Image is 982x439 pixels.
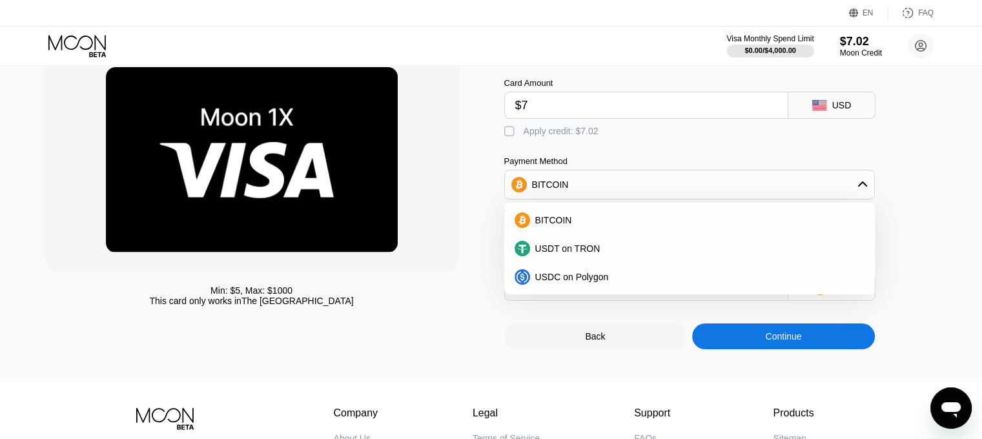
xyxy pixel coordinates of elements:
[918,8,934,17] div: FAQ
[515,92,777,118] input: $0.00
[505,172,874,198] div: BITCOIN
[840,48,882,57] div: Moon Credit
[744,46,796,54] div: $0.00 / $4,000.00
[504,78,788,88] div: Card Amount
[508,207,871,233] div: BITCOIN
[504,323,687,349] div: Back
[210,285,292,296] div: Min: $ 5 , Max: $ 1000
[535,215,572,225] span: BITCOIN
[508,264,871,290] div: USDC on Polygon
[473,407,540,419] div: Legal
[726,34,813,57] div: Visa Monthly Spend Limit$0.00/$4,000.00
[535,272,609,282] span: USDC on Polygon
[524,126,598,136] div: Apply credit: $7.02
[840,35,882,57] div: $7.02Moon Credit
[726,34,813,43] div: Visa Monthly Spend Limit
[149,296,353,306] div: This card only works in The [GEOGRAPHIC_DATA]
[849,6,888,19] div: EN
[888,6,934,19] div: FAQ
[863,8,874,17] div: EN
[504,156,875,166] div: Payment Method
[692,323,875,349] div: Continue
[765,331,801,342] div: Continue
[930,387,972,429] iframe: Button to launch messaging window
[504,125,517,138] div: 
[535,243,600,254] span: USDT on TRON
[832,100,852,110] div: USD
[773,407,813,419] div: Products
[840,35,882,48] div: $7.02
[634,407,679,419] div: Support
[508,236,871,261] div: USDT on TRON
[532,179,569,190] div: BITCOIN
[585,331,605,342] div: Back
[334,407,378,419] div: Company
